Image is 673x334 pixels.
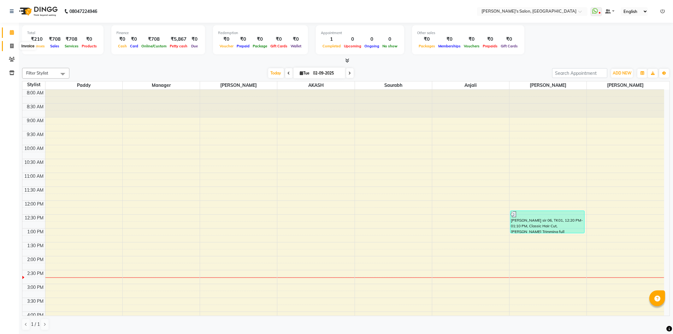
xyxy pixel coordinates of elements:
div: 10:30 AM [23,159,45,166]
div: 2:00 PM [26,256,45,263]
div: 1 [321,36,342,43]
div: 0 [363,36,381,43]
input: Search Appointment [552,68,607,78]
div: 11:00 AM [23,173,45,180]
div: ₹0 [499,36,519,43]
div: Stylist [22,81,45,88]
div: ₹0 [189,36,200,43]
span: Completed [321,44,342,48]
div: Total [27,30,98,36]
div: ₹0 [218,36,235,43]
span: [PERSON_NAME] [510,81,587,89]
span: Paddy [45,81,122,89]
img: logo [16,3,59,20]
div: ₹0 [80,36,98,43]
span: Manager [123,81,200,89]
span: Anjali [432,81,509,89]
span: Package [251,44,269,48]
div: 11:30 AM [23,187,45,194]
div: ₹708 [140,36,168,43]
div: 9:00 AM [26,117,45,124]
span: Wallet [289,44,303,48]
span: AKASH [277,81,354,89]
div: ₹708 [63,36,80,43]
div: Finance [116,30,200,36]
span: No show [381,44,399,48]
button: ADD NEW [611,69,633,78]
div: ₹5,867 [168,36,189,43]
span: Ongoing [363,44,381,48]
span: Prepaid [235,44,251,48]
span: Packages [417,44,437,48]
div: 12:00 PM [24,201,45,207]
div: Appointment [321,30,399,36]
span: Today [268,68,284,78]
div: Invoice [20,42,36,50]
span: Filter Stylist [26,70,48,75]
span: Petty cash [168,44,189,48]
div: 8:30 AM [26,104,45,110]
span: Sales [49,44,61,48]
div: 9:30 AM [26,131,45,138]
span: Gift Cards [269,44,289,48]
div: 0 [342,36,363,43]
span: Saurabh [355,81,432,89]
div: Redemption [218,30,303,36]
div: ₹0 [235,36,251,43]
div: 3:30 PM [26,298,45,305]
span: [PERSON_NAME] [200,81,277,89]
span: Gift Cards [499,44,519,48]
div: ₹0 [289,36,303,43]
div: ₹0 [269,36,289,43]
span: Voucher [218,44,235,48]
div: 3:00 PM [26,284,45,291]
span: ADD NEW [613,71,631,75]
div: ₹0 [251,36,269,43]
div: ₹210 [27,36,46,43]
span: Online/Custom [140,44,168,48]
div: 10:00 AM [23,145,45,152]
div: Other sales [417,30,519,36]
span: Products [80,44,98,48]
span: Due [190,44,199,48]
div: 4:00 PM [26,312,45,319]
span: Cash [116,44,128,48]
b: 08047224946 [69,3,97,20]
div: 2:30 PM [26,270,45,277]
div: ₹708 [46,36,63,43]
div: 12:30 PM [24,215,45,221]
div: 1:00 PM [26,229,45,235]
span: Prepaids [481,44,499,48]
span: 1 / 1 [31,321,40,328]
div: ₹0 [128,36,140,43]
div: 8:00 AM [26,90,45,96]
span: Vouchers [462,44,481,48]
span: Tue [298,71,311,75]
span: Memberships [437,44,462,48]
div: ₹0 [437,36,462,43]
div: ₹0 [481,36,499,43]
span: Card [128,44,140,48]
div: ₹0 [462,36,481,43]
div: ₹0 [417,36,437,43]
input: 2025-09-02 [311,69,343,78]
div: ₹0 [116,36,128,43]
span: Services [63,44,80,48]
div: [PERSON_NAME] sir 06, TK01, 12:20 PM-01:10 PM, Classic Hair Cut,[PERSON_NAME] Trimming full [DEMO... [511,211,584,233]
div: 0 [381,36,399,43]
span: [PERSON_NAME] [587,81,664,89]
div: 1:30 PM [26,242,45,249]
span: Upcoming [342,44,363,48]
